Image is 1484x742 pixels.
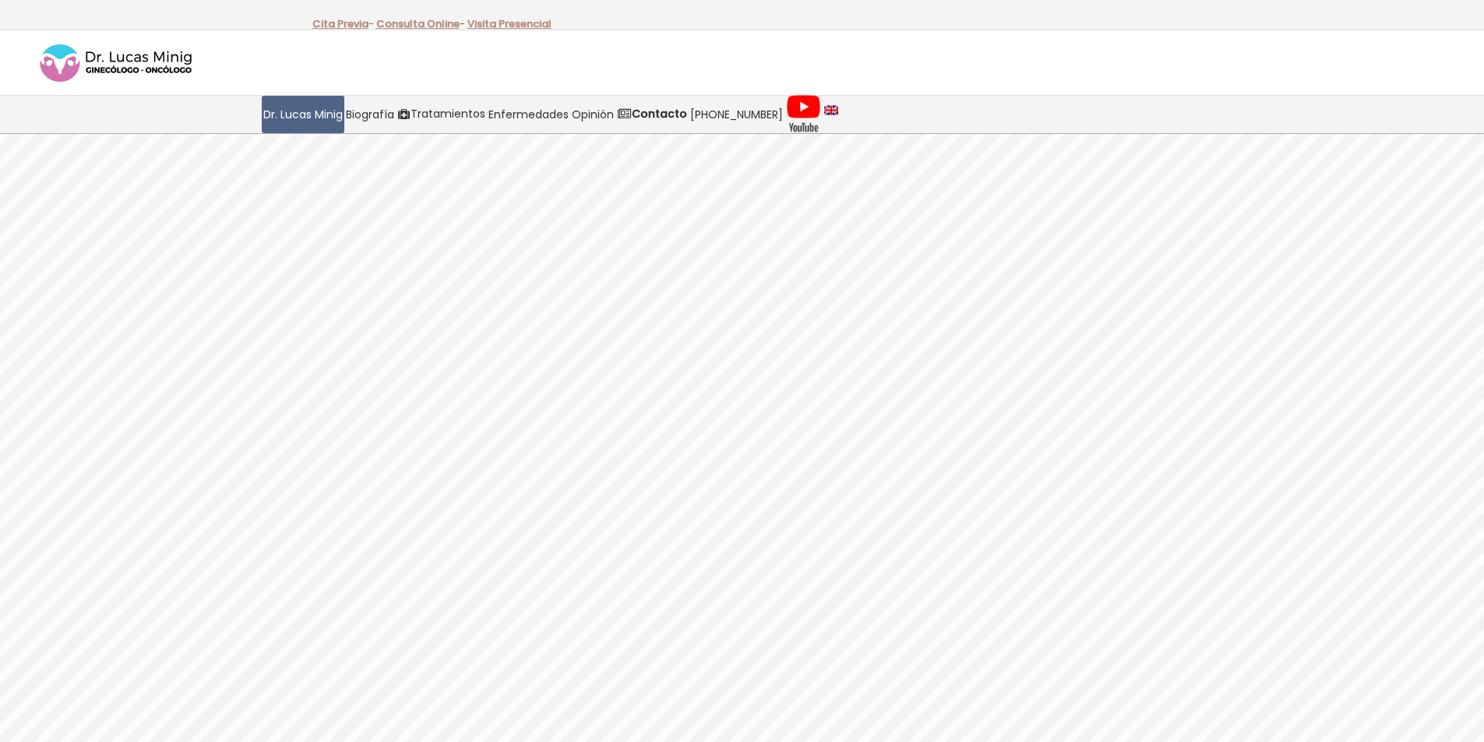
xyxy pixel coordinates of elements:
a: Consulta Online [376,16,460,31]
a: Contacto [615,96,689,133]
p: - [312,14,374,34]
a: Videos Youtube Ginecología [784,96,823,133]
span: [PHONE_NUMBER] [690,106,783,124]
span: Dr. Lucas Minig [263,106,343,124]
span: Biografía [346,106,394,124]
a: Biografía [344,96,396,133]
span: Opinión [572,106,614,124]
p: - [376,14,465,34]
a: Tratamientos [396,96,487,133]
a: Visita Presencial [467,16,552,31]
a: Dr. Lucas Minig [262,96,344,133]
a: Enfermedades [487,96,570,133]
a: language english [823,96,840,133]
img: Videos Youtube Ginecología [786,95,821,134]
a: [PHONE_NUMBER] [689,96,784,133]
span: Tratamientos [411,105,485,123]
a: Cita Previa [312,16,368,31]
img: language english [824,106,838,115]
strong: Contacto [632,106,687,121]
span: Enfermedades [488,106,569,124]
a: Opinión [570,96,615,133]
